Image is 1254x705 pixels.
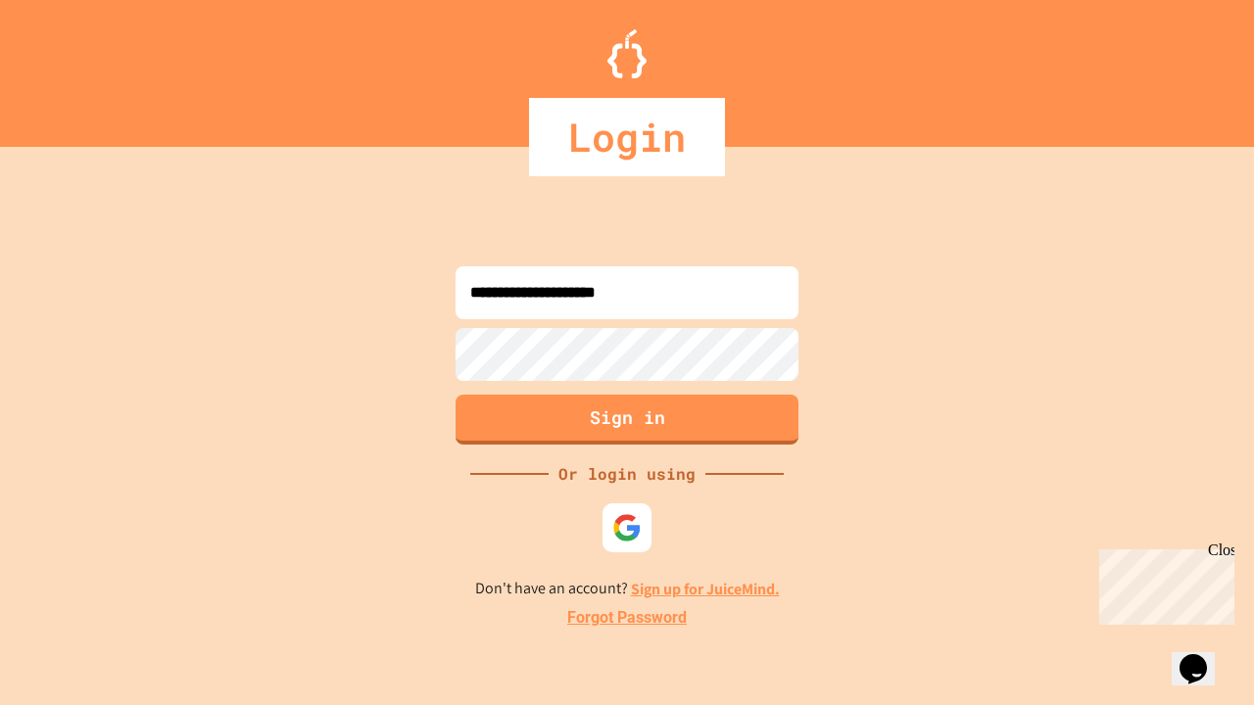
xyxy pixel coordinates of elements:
div: Or login using [549,462,705,486]
div: Chat with us now!Close [8,8,135,124]
a: Forgot Password [567,606,687,630]
button: Sign in [456,395,798,445]
img: google-icon.svg [612,513,642,542]
a: Sign up for JuiceMind. [631,579,780,599]
div: Login [529,98,725,176]
img: Logo.svg [607,29,647,78]
p: Don't have an account? [475,577,780,601]
iframe: chat widget [1091,541,1234,625]
iframe: chat widget [1172,627,1234,685]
